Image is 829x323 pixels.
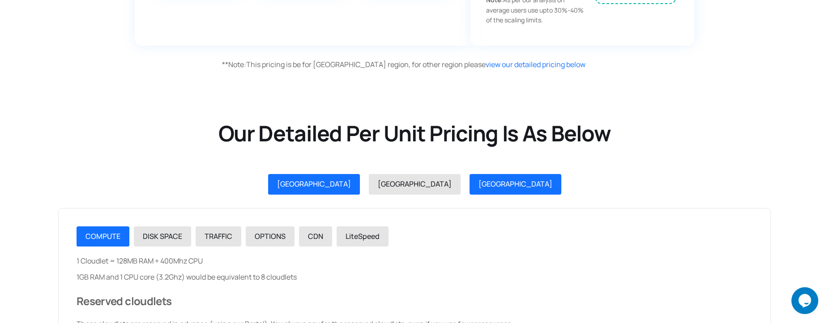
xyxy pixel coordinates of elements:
[479,179,552,189] span: [GEOGRAPHIC_DATA]
[255,231,286,241] span: OPTIONS
[54,119,775,147] h2: Our Detailed Per Unit Pricing Is As Below
[222,59,697,71] div: This pricing is be for [GEOGRAPHIC_DATA] region, for other region please
[77,293,171,308] span: Reserved cloudlets
[205,231,232,241] span: TRAFFIC
[143,231,182,241] span: DISK SPACE
[378,179,452,189] span: [GEOGRAPHIC_DATA]
[277,179,351,189] span: [GEOGRAPHIC_DATA]
[486,59,585,69] a: view our detailed pricing below
[308,231,323,241] span: CDN
[222,59,246,69] span: Note:
[85,231,120,241] span: COMPUTE
[346,231,380,241] span: LiteSpeed
[791,287,820,314] iframe: chat widget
